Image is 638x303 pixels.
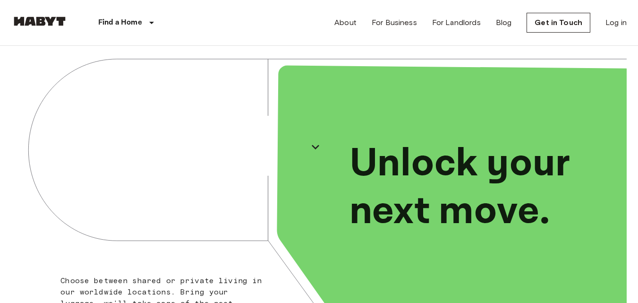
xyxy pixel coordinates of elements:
[349,140,612,235] p: Unlock your next move.
[334,17,357,28] a: About
[98,17,142,28] p: Find a Home
[496,17,512,28] a: Blog
[372,17,417,28] a: For Business
[11,17,68,26] img: Habyt
[527,13,590,33] a: Get in Touch
[605,17,627,28] a: Log in
[432,17,481,28] a: For Landlords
